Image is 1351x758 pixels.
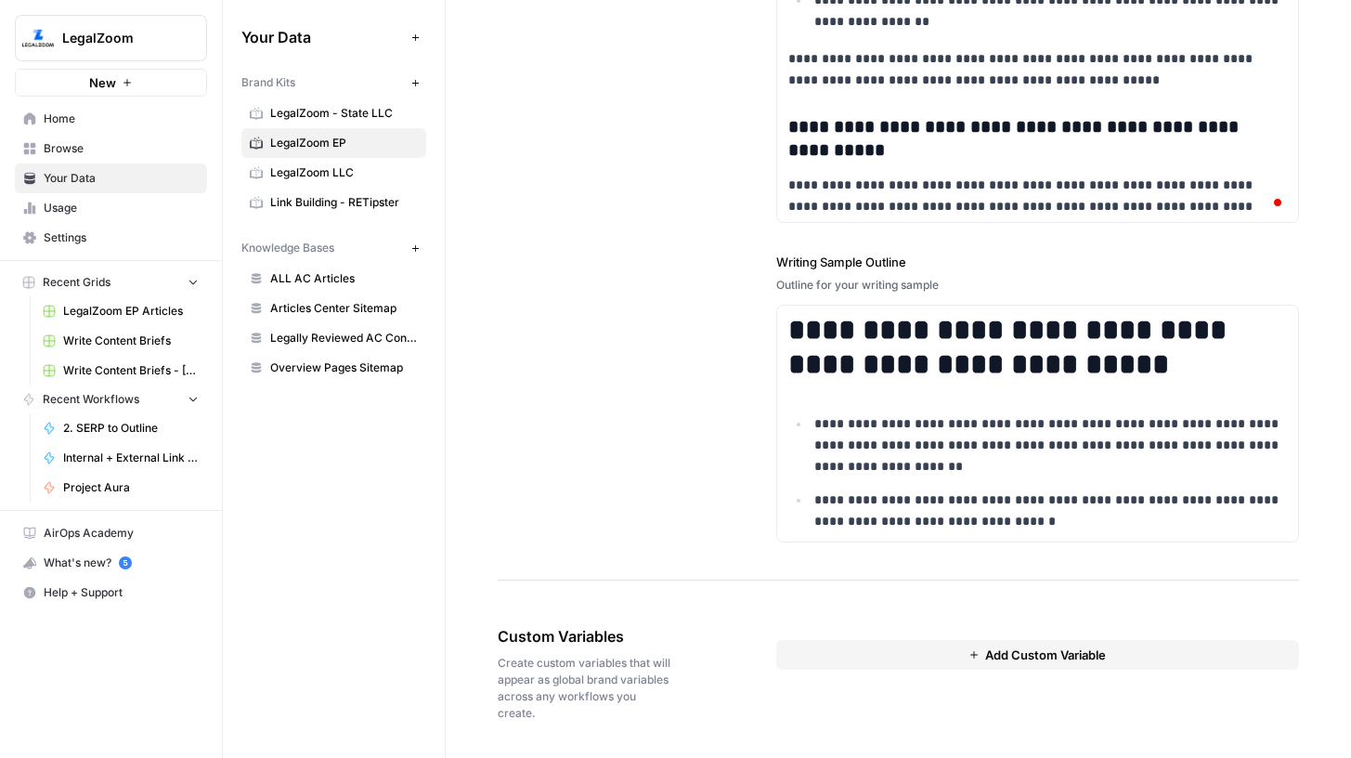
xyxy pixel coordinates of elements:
[498,655,672,722] span: Create custom variables that will appear as global brand variables across any workflows you create.
[241,294,426,323] a: Articles Center Sitemap
[43,274,110,291] span: Recent Grids
[241,240,334,256] span: Knowledge Bases
[15,163,207,193] a: Your Data
[21,21,55,55] img: LegalZoom Logo
[15,386,207,413] button: Recent Workflows
[15,193,207,223] a: Usage
[241,98,426,128] a: LegalZoom - State LLC
[15,104,207,134] a: Home
[119,556,132,569] a: 5
[776,640,1299,670] button: Add Custom Variable
[63,362,199,379] span: Write Content Briefs - [PERSON_NAME]
[241,26,404,48] span: Your Data
[15,548,207,578] button: What's new? 5
[241,128,426,158] a: LegalZoom EP
[15,69,207,97] button: New
[34,413,207,443] a: 2. SERP to Outline
[44,584,199,601] span: Help + Support
[270,300,418,317] span: Articles Center Sitemap
[34,296,207,326] a: LegalZoom EP Articles
[15,518,207,548] a: AirOps Academy
[63,479,199,496] span: Project Aura
[44,229,199,246] span: Settings
[241,158,426,188] a: LegalZoom LLC
[34,326,207,356] a: Write Content Briefs
[63,450,199,466] span: Internal + External Link Addition
[44,140,199,157] span: Browse
[123,558,127,568] text: 5
[241,264,426,294] a: ALL AC Articles
[63,420,199,437] span: 2. SERP to Outline
[270,105,418,122] span: LegalZoom - State LLC
[270,330,418,346] span: Legally Reviewed AC Content
[63,333,199,349] span: Write Content Briefs
[15,578,207,608] button: Help + Support
[241,188,426,217] a: Link Building - RETipster
[270,135,418,151] span: LegalZoom EP
[241,323,426,353] a: Legally Reviewed AC Content
[89,73,116,92] span: New
[498,625,672,647] span: Custom Variables
[62,29,175,47] span: LegalZoom
[34,443,207,473] a: Internal + External Link Addition
[15,268,207,296] button: Recent Grids
[34,473,207,503] a: Project Aura
[15,223,207,253] a: Settings
[270,194,418,211] span: Link Building - RETipster
[776,277,1299,294] div: Outline for your writing sample
[776,253,1299,271] label: Writing Sample Outline
[63,303,199,320] span: LegalZoom EP Articles
[270,164,418,181] span: LegalZoom LLC
[44,111,199,127] span: Home
[44,170,199,187] span: Your Data
[44,525,199,542] span: AirOps Academy
[241,353,426,383] a: Overview Pages Sitemap
[43,391,139,408] span: Recent Workflows
[241,74,295,91] span: Brand Kits
[985,646,1106,664] span: Add Custom Variable
[15,15,207,61] button: Workspace: LegalZoom
[34,356,207,386] a: Write Content Briefs - [PERSON_NAME]
[16,549,206,577] div: What's new?
[44,200,199,216] span: Usage
[270,270,418,287] span: ALL AC Articles
[270,359,418,376] span: Overview Pages Sitemap
[15,134,207,163] a: Browse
